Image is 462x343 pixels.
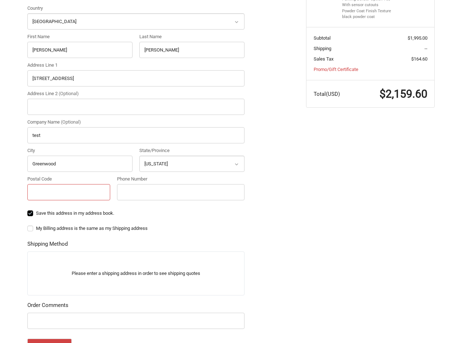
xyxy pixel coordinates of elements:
[380,88,427,100] span: $2,159.60
[27,226,245,231] label: My Billing address is the same as my Shipping address
[27,5,245,12] label: Country
[314,46,331,51] span: Shipping
[342,8,397,20] li: Powder Coat Finish Texture black powder coat
[139,33,245,40] label: Last Name
[408,35,427,41] span: $1,995.00
[27,90,245,97] label: Address Line 2
[117,175,245,183] label: Phone Number
[27,62,245,69] label: Address Line 1
[314,56,333,62] span: Sales Tax
[59,91,79,96] small: (Optional)
[314,35,331,41] span: Subtotal
[27,119,245,126] label: Company Name
[27,147,133,154] label: City
[426,308,462,343] iframe: Chat Widget
[28,266,244,280] p: Please enter a shipping address in order to see shipping quotes
[27,301,68,313] legend: Order Comments
[61,119,81,125] small: (Optional)
[314,91,340,97] span: Total (USD)
[27,175,110,183] label: Postal Code
[27,240,68,251] legend: Shipping Method
[27,33,133,40] label: First Name
[27,210,245,216] label: Save this address in my address book.
[425,46,427,51] span: --
[139,147,245,154] label: State/Province
[314,67,358,72] a: Promo/Gift Certificate
[411,56,427,62] span: $164.60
